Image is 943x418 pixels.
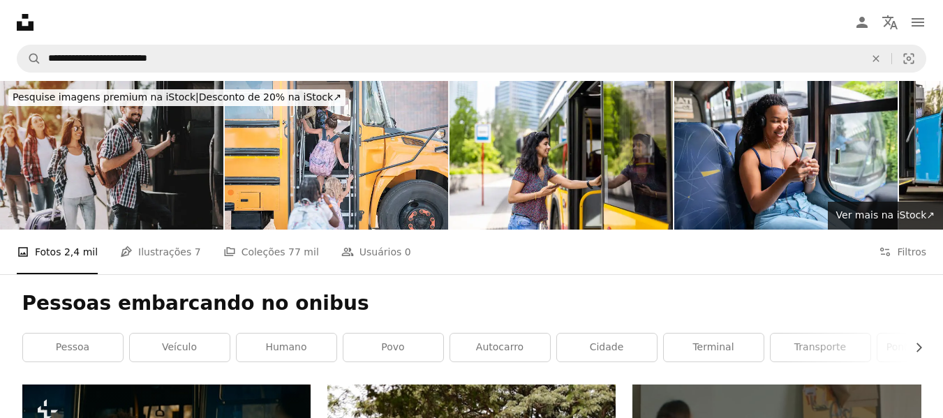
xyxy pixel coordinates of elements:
[674,81,898,230] img: Jovem sorridente assistindo a um vídeo de streaming em seu telefone em um ônibus
[17,14,34,31] a: Início — Unsplash
[861,45,891,72] button: Limpar
[13,91,341,103] span: Desconto de 20% na iStock ↗
[450,334,550,361] a: autocarro
[876,8,904,36] button: Idioma
[664,334,764,361] a: terminal
[225,81,448,230] img: Alunos que embarcam em um ônibus escolar amarelo durante o recolhimento da manhã com um sorriso d...
[848,8,876,36] a: Entrar / Cadastrar-se
[405,244,411,260] span: 0
[879,230,926,274] button: Filtros
[13,91,199,103] span: Pesquise imagens premium na iStock |
[828,202,943,230] a: Ver mais na iStock↗
[450,81,673,230] img: Mulher nova que entra em um ônibus da cidade
[17,45,41,72] button: Pesquise na Unsplash
[557,334,657,361] a: cidade
[771,334,870,361] a: transporte
[195,244,201,260] span: 7
[237,334,336,361] a: humano
[343,334,443,361] a: povo
[288,244,319,260] span: 77 mil
[906,334,921,361] button: rolar lista para a direita
[904,8,932,36] button: Menu
[341,230,411,274] a: Usuários 0
[17,45,926,73] form: Pesquise conteúdo visual em todo o site
[23,334,123,361] a: pessoa
[836,209,935,221] span: Ver mais na iStock ↗
[120,230,201,274] a: Ilustrações 7
[22,291,921,316] h1: Pessoas embarcando no onibus
[892,45,926,72] button: Pesquisa visual
[223,230,319,274] a: Coleções 77 mil
[130,334,230,361] a: veículo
